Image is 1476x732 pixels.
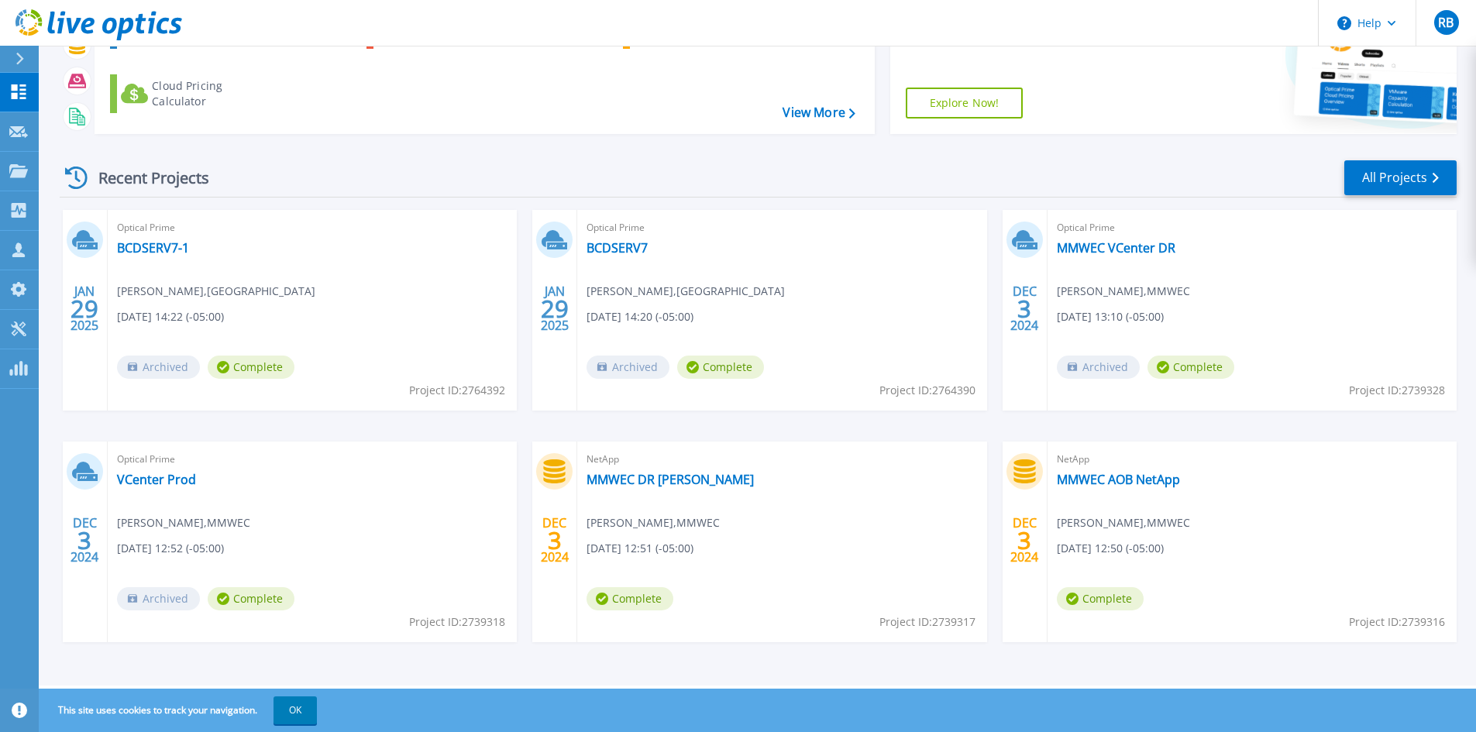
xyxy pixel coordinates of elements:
div: DEC 2024 [1010,280,1039,337]
span: Archived [1057,356,1140,379]
a: BCDSERV7-1 [117,240,189,256]
span: Project ID: 2739328 [1349,382,1445,399]
span: 3 [548,534,562,547]
span: [DATE] 14:20 (-05:00) [587,308,693,325]
span: [PERSON_NAME] , MMWEC [1057,514,1190,531]
span: 29 [71,302,98,315]
a: Explore Now! [906,88,1024,119]
a: MMWEC VCenter DR [1057,240,1175,256]
span: Complete [1147,356,1234,379]
span: Optical Prime [587,219,977,236]
div: JAN 2025 [70,280,99,337]
span: Project ID: 2764390 [879,382,975,399]
span: [DATE] 12:52 (-05:00) [117,540,224,557]
span: Optical Prime [1057,219,1447,236]
a: MMWEC AOB NetApp [1057,472,1180,487]
span: Complete [208,356,294,379]
span: Archived [587,356,669,379]
span: 3 [77,534,91,547]
span: 29 [541,302,569,315]
span: Complete [677,356,764,379]
span: Archived [117,587,200,610]
span: Project ID: 2764392 [409,382,505,399]
div: DEC 2024 [70,512,99,569]
span: Optical Prime [117,451,507,468]
span: [PERSON_NAME] , MMWEC [1057,283,1190,300]
div: Recent Projects [60,159,230,197]
span: Optical Prime [117,219,507,236]
span: [PERSON_NAME] , [GEOGRAPHIC_DATA] [117,283,315,300]
span: [DATE] 12:51 (-05:00) [587,540,693,557]
span: Complete [208,587,294,610]
div: DEC 2024 [540,512,569,569]
div: JAN 2025 [540,280,569,337]
span: 3 [1017,534,1031,547]
span: [PERSON_NAME] , MMWEC [117,514,250,531]
div: DEC 2024 [1010,512,1039,569]
a: All Projects [1344,160,1457,195]
span: RB [1438,16,1454,29]
span: This site uses cookies to track your navigation. [43,696,317,724]
span: Complete [587,587,673,610]
span: 3 [1017,302,1031,315]
button: OK [274,696,317,724]
span: [DATE] 12:50 (-05:00) [1057,540,1164,557]
span: [PERSON_NAME] , MMWEC [587,514,720,531]
a: BCDSERV7 [587,240,648,256]
a: VCenter Prod [117,472,196,487]
a: View More [783,105,855,120]
span: Project ID: 2739318 [409,613,505,631]
span: NetApp [587,451,977,468]
a: MMWEC DR [PERSON_NAME] [587,472,754,487]
div: Cloud Pricing Calculator [152,78,276,109]
span: NetApp [1057,451,1447,468]
span: Complete [1057,587,1144,610]
a: Cloud Pricing Calculator [110,74,283,113]
span: [PERSON_NAME] , [GEOGRAPHIC_DATA] [587,283,785,300]
span: Project ID: 2739317 [879,613,975,631]
span: [DATE] 13:10 (-05:00) [1057,308,1164,325]
span: [DATE] 14:22 (-05:00) [117,308,224,325]
span: Archived [117,356,200,379]
span: Project ID: 2739316 [1349,613,1445,631]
